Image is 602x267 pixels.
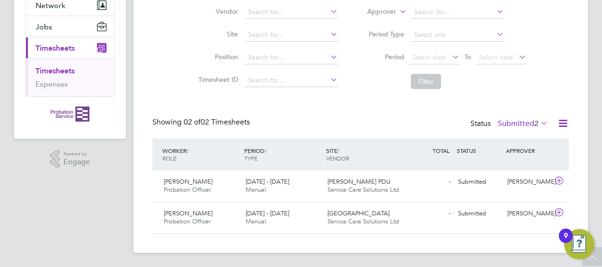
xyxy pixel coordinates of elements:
div: APPROVER [504,142,553,159]
div: Timesheets [26,58,114,97]
label: Position [195,53,238,61]
input: Search for... [245,28,338,42]
span: 02 of [184,117,201,127]
div: Showing [152,117,252,127]
input: Search for... [411,6,504,19]
span: [GEOGRAPHIC_DATA] [328,209,390,217]
div: - [405,174,454,190]
span: TYPE [244,154,257,162]
label: Approver [354,7,396,17]
a: Expenses [35,80,68,89]
label: Timesheet ID [195,75,238,84]
span: ROLE [162,154,177,162]
button: Timesheets [26,37,114,58]
span: Probation Officer [164,186,211,194]
span: / [337,147,339,154]
span: Jobs [35,22,52,31]
div: 9 [564,236,568,248]
span: Probation Officer [164,217,211,225]
label: Period Type [362,30,404,38]
button: Jobs [26,16,114,37]
span: 2 [534,119,539,128]
a: Powered byEngage [50,150,90,168]
span: Powered by [63,150,90,158]
span: / [265,147,266,154]
div: SITE [324,142,406,167]
span: / [186,147,188,154]
input: Search for... [245,51,338,64]
span: [DATE] - [DATE] [246,209,289,217]
span: [PERSON_NAME] [164,209,212,217]
div: PERIOD [242,142,324,167]
div: - [405,206,454,222]
button: Open Resource Center, 9 new notifications [564,229,594,259]
img: probationservice-logo-retina.png [51,107,89,122]
div: [PERSON_NAME] [504,206,553,222]
div: WORKER [160,142,242,167]
label: Site [195,30,238,38]
label: Period [362,53,404,61]
span: [DATE] - [DATE] [246,178,289,186]
span: Service Care Solutions Ltd [328,217,399,225]
span: Service Care Solutions Ltd [328,186,399,194]
div: Submitted [454,206,504,222]
span: Engage [63,158,90,166]
span: 02 Timesheets [184,117,250,127]
span: VENDOR [326,154,349,162]
div: Status [470,117,550,131]
span: [PERSON_NAME] [164,178,212,186]
input: Select one [411,28,504,42]
span: [PERSON_NAME] PDU [328,178,390,186]
span: Timesheets [35,44,75,53]
button: Filter [411,74,441,89]
span: Select date [412,53,446,62]
div: Submitted [454,174,504,190]
span: Manual [246,217,266,225]
label: Submitted [498,119,548,128]
span: Network [35,1,65,10]
input: Search for... [245,74,338,87]
span: To [461,51,474,63]
div: STATUS [454,142,504,159]
a: Timesheets [35,66,75,75]
div: [PERSON_NAME] [504,174,553,190]
span: Manual [246,186,266,194]
label: Vendor [195,7,238,16]
span: Select date [479,53,513,62]
a: Go to home page [26,107,115,122]
input: Search for... [245,6,338,19]
span: TOTAL [433,147,450,154]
